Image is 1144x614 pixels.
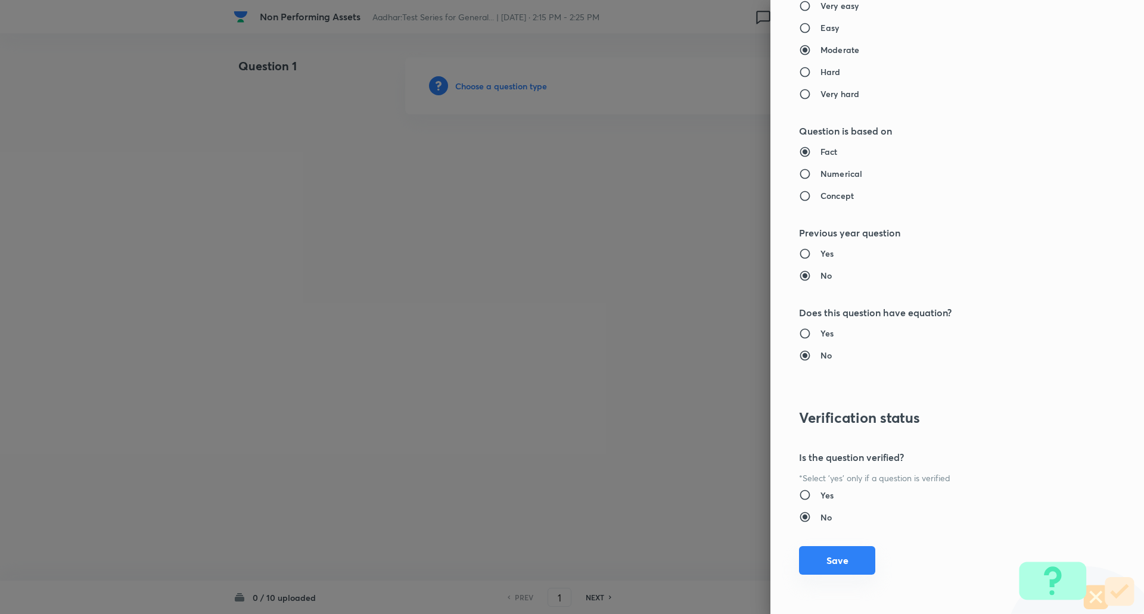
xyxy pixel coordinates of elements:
button: Save [799,546,875,575]
h5: Is the question verified? [799,450,1075,465]
h6: Yes [820,489,834,501]
h6: Fact [820,145,838,158]
h3: Verification status [799,409,1075,426]
h6: Concept [820,189,854,202]
h6: Numerical [820,167,862,180]
h6: No [820,349,832,361]
h5: Question is based on [799,124,1075,138]
h5: Does this question have equation? [799,306,1075,320]
h6: No [820,511,832,523]
h6: Easy [820,21,840,34]
h6: No [820,269,832,282]
h5: Previous year question [799,226,1075,240]
h6: Moderate [820,43,859,56]
h6: Hard [820,66,841,78]
h6: Yes [820,327,834,339]
p: *Select 'yes' only if a question is verified [799,472,1075,484]
h6: Yes [820,247,834,260]
h6: Very hard [820,88,859,100]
